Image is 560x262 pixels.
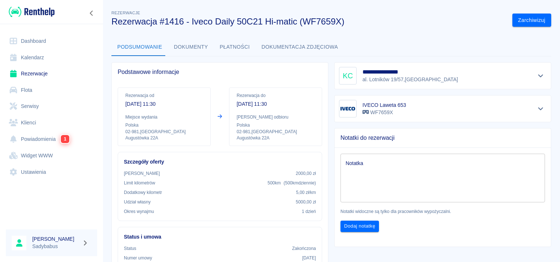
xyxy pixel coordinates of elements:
a: Renthelp logo [6,6,55,18]
h3: Rezerwacja #1416 - Iveco Daily 50C21 Hi-matic (WF7659X) [111,16,506,27]
p: 5,00 zł /km [296,189,316,196]
a: Ustawienia [6,164,97,180]
h6: Status i umowa [124,233,316,241]
p: Zakończona [292,245,316,252]
a: Kalendarz [6,49,97,66]
p: [PERSON_NAME] [124,170,160,177]
button: Pokaż szczegóły [535,104,547,114]
h6: Szczegóły oferty [124,158,316,166]
button: Dokumenty [168,38,214,56]
p: 5000,00 zł [296,199,316,205]
p: Miejsce wydania [125,114,203,120]
p: [DATE] [302,255,316,261]
p: 2000,00 zł [296,170,316,177]
p: [DATE] 11:30 [125,100,203,108]
p: Status [124,245,136,252]
p: [PERSON_NAME] odbioru [237,114,314,120]
p: Notatki widoczne są tylko dla pracowników wypożyczalni. [340,208,545,215]
p: WF7659X [362,109,406,116]
p: 500 km [268,180,316,186]
button: Płatności [214,38,256,56]
span: Notatki do rezerwacji [340,134,545,142]
p: Polska [125,122,203,128]
p: Augustówka 22A [237,135,314,141]
a: Rezerwacje [6,65,97,82]
p: 02-981 , [GEOGRAPHIC_DATA] [125,128,203,135]
p: Numer umowy [124,255,152,261]
button: Zwiń nawigację [86,8,97,18]
p: 1 dzień [302,208,316,215]
span: 1 [61,135,69,143]
p: Okres wynajmu [124,208,154,215]
span: ( 500 km dziennie ) [284,180,316,186]
div: KC [339,67,357,85]
button: Podsumowanie [111,38,168,56]
a: Flota [6,82,97,98]
p: Rezerwacja od [125,92,203,99]
p: Sadybabus [32,243,79,250]
p: al. Lotników 19/57 , [GEOGRAPHIC_DATA] [362,76,458,83]
p: Dodatkowy kilometr [124,189,162,196]
p: Limit kilometrów [124,180,155,186]
a: Widget WWW [6,147,97,164]
a: Powiadomienia1 [6,131,97,147]
img: Renthelp logo [9,6,55,18]
button: Dokumentacja zdjęciowa [256,38,344,56]
p: Rezerwacja do [237,92,314,99]
a: Dashboard [6,33,97,49]
button: Zarchiwizuj [512,14,551,27]
button: Pokaż szczegóły [535,71,547,81]
p: Udział własny [124,199,151,205]
span: Rezerwacje [111,11,140,15]
p: 02-981 , [GEOGRAPHIC_DATA] [237,128,314,135]
a: Klienci [6,115,97,131]
p: Augustówka 22A [125,135,203,141]
h6: IVECO Laweta 653 [362,101,406,109]
a: Serwisy [6,98,97,115]
h6: [PERSON_NAME] [32,235,79,243]
button: Dodaj notatkę [340,221,379,232]
p: Polska [237,122,314,128]
img: Image [340,101,355,116]
span: Podstawowe informacje [118,68,322,76]
p: [DATE] 11:30 [237,100,314,108]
